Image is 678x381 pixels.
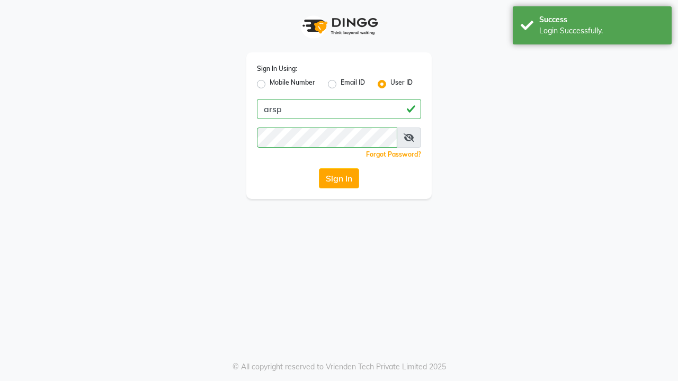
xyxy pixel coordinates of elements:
[257,64,297,74] label: Sign In Using:
[257,99,421,119] input: Username
[390,78,413,90] label: User ID
[341,78,365,90] label: Email ID
[270,78,315,90] label: Mobile Number
[366,150,421,158] a: Forgot Password?
[257,128,397,148] input: Username
[539,25,664,37] div: Login Successfully.
[319,168,359,188] button: Sign In
[297,11,381,42] img: logo1.svg
[539,14,664,25] div: Success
